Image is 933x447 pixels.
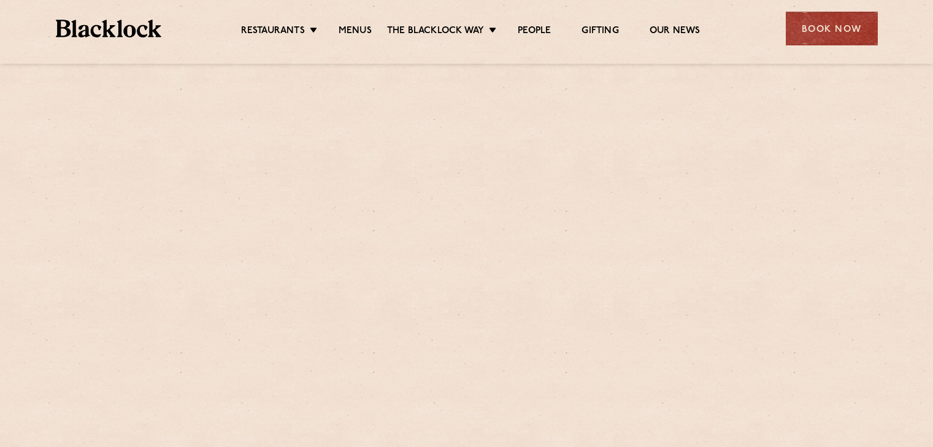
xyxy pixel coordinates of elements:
a: The Blacklock Way [387,25,484,39]
a: Menus [339,25,372,39]
img: BL_Textured_Logo-footer-cropped.svg [56,20,162,37]
div: Book Now [786,12,878,45]
a: Restaurants [241,25,305,39]
a: People [518,25,551,39]
a: Gifting [582,25,618,39]
a: Our News [650,25,701,39]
